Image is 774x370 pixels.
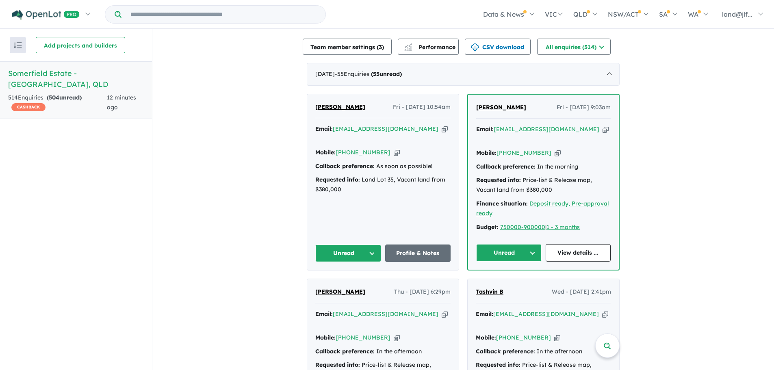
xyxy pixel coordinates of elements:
[476,176,521,184] strong: Requested info:
[47,94,82,101] strong: ( unread)
[49,94,59,101] span: 504
[394,148,400,157] button: Copy
[554,333,560,342] button: Copy
[442,310,448,318] button: Copy
[476,288,503,295] span: Tashvin B
[14,42,22,48] img: sort.svg
[476,162,611,172] div: In the morning
[315,102,365,112] a: [PERSON_NAME]
[398,39,459,55] button: Performance
[476,200,528,207] strong: Finance situation:
[315,310,333,318] strong: Email:
[315,176,360,183] strong: Requested info:
[385,245,451,262] a: Profile & Notes
[315,361,360,368] strong: Requested info:
[546,244,611,262] a: View details ...
[404,46,412,51] img: bar-chart.svg
[552,287,611,297] span: Wed - [DATE] 2:41pm
[315,287,365,297] a: [PERSON_NAME]
[476,347,611,357] div: In the afternoon
[546,223,580,231] a: 1 - 3 months
[394,333,400,342] button: Copy
[405,43,412,48] img: line-chart.svg
[11,103,46,111] span: CASHBACK
[315,175,451,195] div: Land Lot 35, Vacant land from $380,000
[315,348,375,355] strong: Callback preference:
[336,334,390,341] a: [PHONE_NUMBER]
[476,348,535,355] strong: Callback preference:
[496,149,551,156] a: [PHONE_NUMBER]
[476,104,526,111] span: [PERSON_NAME]
[405,43,455,51] span: Performance
[476,244,542,262] button: Unread
[555,149,561,157] button: Copy
[336,149,390,156] a: [PHONE_NUMBER]
[315,125,333,132] strong: Email:
[373,70,379,78] span: 55
[315,162,375,170] strong: Callback preference:
[476,175,611,195] div: Price-list & Release map, Vacant land from $380,000
[315,288,365,295] span: [PERSON_NAME]
[493,310,599,318] a: [EMAIL_ADDRESS][DOMAIN_NAME]
[123,6,324,23] input: Try estate name, suburb, builder or developer
[476,334,496,341] strong: Mobile:
[537,39,611,55] button: All enquiries (514)
[303,39,392,55] button: Team member settings (3)
[315,103,365,110] span: [PERSON_NAME]
[107,94,136,111] span: 12 minutes ago
[393,102,451,112] span: Fri - [DATE] 10:54am
[603,125,609,134] button: Copy
[476,163,536,170] strong: Callback preference:
[476,361,520,368] strong: Requested info:
[36,37,125,53] button: Add projects and builders
[602,310,608,318] button: Copy
[476,149,496,156] strong: Mobile:
[394,287,451,297] span: Thu - [DATE] 6:29pm
[471,43,479,52] img: download icon
[315,334,336,341] strong: Mobile:
[476,125,494,133] strong: Email:
[557,103,611,113] span: Fri - [DATE] 9:03am
[500,223,545,231] a: 750000-900000
[333,125,438,132] a: [EMAIL_ADDRESS][DOMAIN_NAME]
[476,310,493,318] strong: Email:
[442,125,448,133] button: Copy
[8,93,107,113] div: 514 Enquir ies
[476,103,526,113] a: [PERSON_NAME]
[496,334,551,341] a: [PHONE_NUMBER]
[315,347,451,357] div: In the afternoon
[315,245,381,262] button: Unread
[494,125,599,133] a: [EMAIL_ADDRESS][DOMAIN_NAME]
[465,39,531,55] button: CSV download
[722,10,752,18] span: land@jlf...
[315,149,336,156] strong: Mobile:
[476,223,611,232] div: |
[335,70,402,78] span: - 55 Enquir ies
[476,223,499,231] strong: Budget:
[333,310,438,318] a: [EMAIL_ADDRESS][DOMAIN_NAME]
[379,43,382,51] span: 3
[371,70,402,78] strong: ( unread)
[315,162,451,171] div: As soon as possible!
[12,10,80,20] img: Openlot PRO Logo White
[307,63,620,86] div: [DATE]
[476,287,503,297] a: Tashvin B
[476,200,609,217] a: Deposit ready, Pre-approval ready
[8,68,144,90] h5: Somerfield Estate - [GEOGRAPHIC_DATA] , QLD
